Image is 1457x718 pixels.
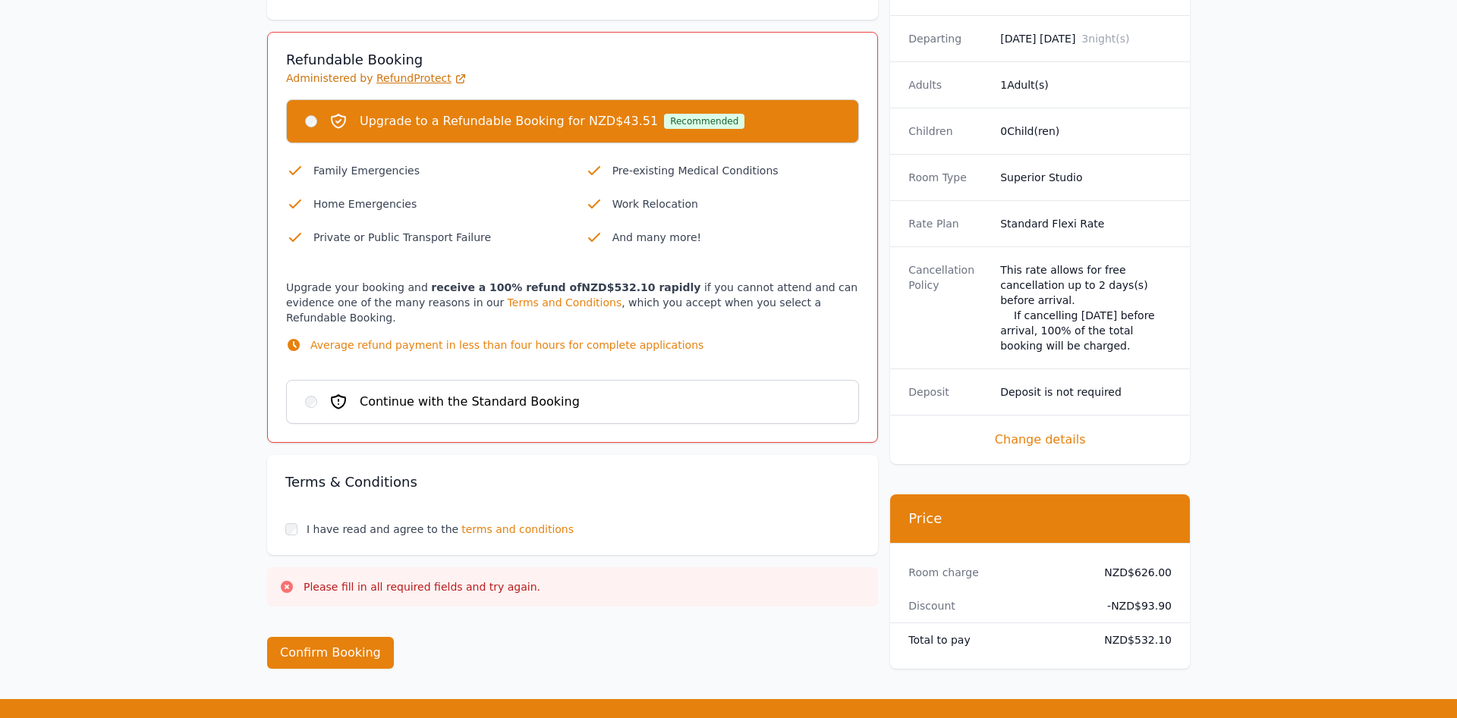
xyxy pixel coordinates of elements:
dt: Discount [908,598,1080,613]
dt: Total to pay [908,632,1080,647]
dt: Deposit [908,384,988,400]
span: Continue with the Standard Booking [360,393,580,411]
h3: Terms & Conditions [285,473,860,491]
label: I have read and agree to the [307,523,458,535]
dd: - NZD$93.90 [1092,598,1172,613]
span: 3 night(s) [1081,33,1129,45]
dd: [DATE] [DATE] [1000,31,1172,46]
p: Family Emergencies [313,161,561,180]
dt: Cancellation Policy [908,262,988,353]
div: This rate allows for free cancellation up to 2 days(s) before arrival. If cancelling [DATE] befor... [1000,262,1172,353]
dd: NZD$626.00 [1092,565,1172,580]
p: Average refund payment in less than four hours for complete applications [310,337,703,353]
span: Upgrade to a Refundable Booking for NZD$43.51 [360,112,658,130]
dd: Superior Studio [1000,170,1172,185]
dd: 1 Adult(s) [1000,77,1172,92]
a: Terms and Conditions [508,296,622,309]
dt: Room Type [908,170,988,185]
dd: Deposit is not required [1000,384,1172,400]
span: terms and conditions [461,522,574,537]
dt: Rate Plan [908,216,988,231]
dd: 0 Child(ren) [1000,124,1172,139]
strong: receive a 100% refund of NZD$532.10 rapidly [431,281,700,293]
dd: NZD$532.10 [1092,632,1172,647]
button: Confirm Booking [267,637,394,669]
p: Home Emergencies [313,195,561,213]
dt: Room charge [908,565,1080,580]
dt: Departing [908,31,988,46]
h3: Price [908,509,1172,528]
dt: Children [908,124,988,139]
dt: Adults [908,77,988,92]
div: Recommended [664,114,744,129]
p: Upgrade your booking and if you cannot attend and can evidence one of the many reasons in our , w... [286,280,859,368]
p: Work Relocation [612,195,860,213]
a: RefundProtect [376,72,467,84]
p: Private or Public Transport Failure [313,228,561,246]
dd: Standard Flexi Rate [1000,216,1172,231]
span: Change details [908,431,1172,449]
p: And many more! [612,228,860,246]
p: Pre-existing Medical Conditions [612,161,860,180]
h3: Refundable Booking [286,51,859,69]
p: Please fill in all required fields and try again. [304,579,540,594]
span: Administered by [286,72,467,84]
